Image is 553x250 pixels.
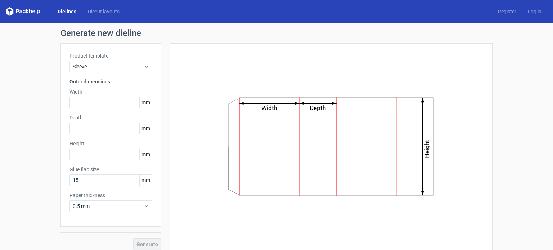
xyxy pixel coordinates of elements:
h1: Generate new dieline [60,29,493,37]
label: Glue flap size [69,166,152,173]
label: Depth [69,114,152,121]
a: Register [492,8,522,15]
label: Width [69,88,152,95]
label: Product template [69,52,152,59]
span: mm [139,175,152,186]
a: Dielines [52,8,82,15]
text: Height [424,140,431,158]
a: Log in [522,8,547,15]
span: Sleeve [73,63,144,70]
span: 0.5 mm [73,203,144,210]
h3: Outer dimensions [69,78,152,85]
span: mm [139,149,152,160]
text: Width [262,104,278,112]
label: Height [69,140,152,147]
span: mm [139,123,152,134]
text: Depth [310,104,326,112]
span: mm [139,97,152,108]
label: Paper thickness [69,192,152,199]
a: Diecut layouts [82,8,125,15]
